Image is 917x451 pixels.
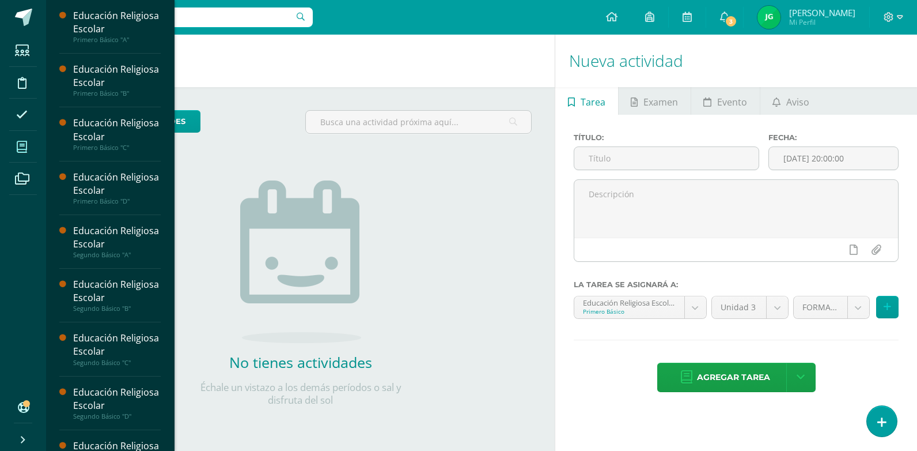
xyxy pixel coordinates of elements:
[789,7,855,18] span: [PERSON_NAME]
[54,7,313,27] input: Busca un usuario...
[73,171,161,197] div: Educación Religiosa Escolar
[73,224,161,251] div: Educación Religiosa Escolar
[73,278,161,305] div: Educación Religiosa Escolar
[73,9,161,44] a: Educación Religiosa EscolarPrimero Básico "A"
[185,381,416,407] p: Échale un vistazo a los demás períodos o sal y disfruta del sol
[583,296,675,307] div: Educación Religiosa Escolar 'A'
[569,35,903,87] h1: Nueva actividad
[73,36,161,44] div: Primero Básico "A"
[185,352,416,372] h2: No tienes actividades
[574,133,759,142] label: Título:
[574,280,899,289] label: La tarea se asignará a:
[725,15,737,28] span: 3
[73,63,161,89] div: Educación Religiosa Escolar
[789,17,855,27] span: Mi Perfil
[73,171,161,205] a: Educación Religiosa EscolarPrimero Básico "D"
[73,251,161,259] div: Segundo Básico "A"
[768,133,899,142] label: Fecha:
[643,88,678,116] span: Examen
[555,87,617,115] a: Tarea
[583,307,675,315] div: Primero Básico
[73,224,161,259] a: Educación Religiosa EscolarSegundo Básico "A"
[619,87,691,115] a: Examen
[240,181,361,343] img: no_activities.png
[769,147,898,170] input: Fecha de entrega
[717,88,747,116] span: Evento
[786,88,809,116] span: Aviso
[73,386,161,420] a: Educación Religiosa EscolarSegundo Básico "D"
[306,111,532,133] input: Busca una actividad próxima aquí...
[73,332,161,366] a: Educación Religiosa EscolarSegundo Básico "C"
[574,296,706,318] a: Educación Religiosa Escolar 'A'Primero Básico
[802,296,839,318] span: FORMATIVO (60.0%)
[697,363,770,392] span: Agregar tarea
[574,147,759,170] input: Título
[73,116,161,143] div: Educación Religiosa Escolar
[60,35,541,87] h1: Actividades
[757,6,780,29] img: c5e6a7729ce0d31aadaf9fc218af694a.png
[73,332,161,358] div: Educación Religiosa Escolar
[721,296,758,318] span: Unidad 3
[691,87,760,115] a: Evento
[73,278,161,313] a: Educación Religiosa EscolarSegundo Básico "B"
[581,88,605,116] span: Tarea
[794,296,869,318] a: FORMATIVO (60.0%)
[73,386,161,412] div: Educación Religiosa Escolar
[73,9,161,36] div: Educación Religiosa Escolar
[73,63,161,97] a: Educación Religiosa EscolarPrimero Básico "B"
[73,116,161,151] a: Educación Religiosa EscolarPrimero Básico "C"
[760,87,822,115] a: Aviso
[712,296,789,318] a: Unidad 3
[73,197,161,205] div: Primero Básico "D"
[73,305,161,313] div: Segundo Básico "B"
[73,412,161,420] div: Segundo Básico "D"
[73,89,161,97] div: Primero Básico "B"
[73,144,161,152] div: Primero Básico "C"
[73,359,161,367] div: Segundo Básico "C"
